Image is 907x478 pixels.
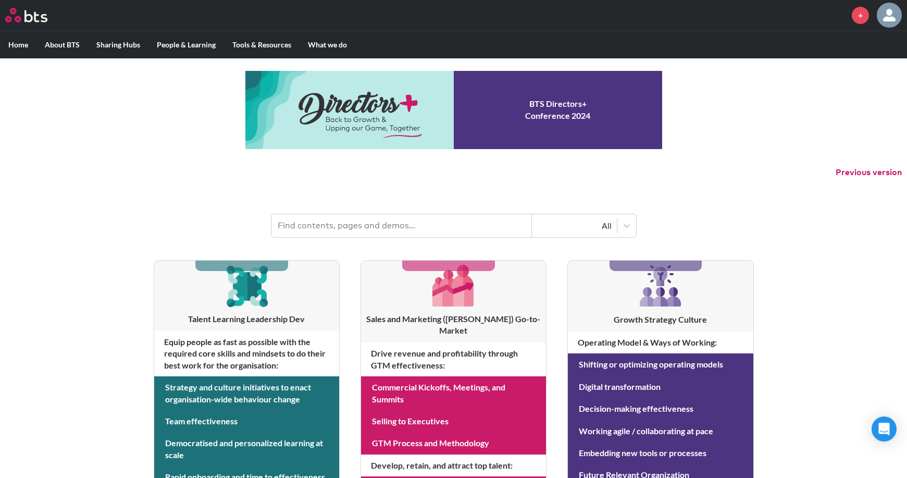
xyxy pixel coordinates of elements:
label: What we do [300,31,355,58]
button: Previous version [836,167,902,178]
div: Open Intercom Messenger [872,416,897,442]
img: Napat Buthsuwan [877,3,902,28]
a: + [852,7,869,24]
h3: Talent Learning Leadership Dev [154,313,339,325]
h3: Sales and Marketing ([PERSON_NAME]) Go-to-Market [361,313,546,337]
label: People & Learning [148,31,224,58]
div: All [537,220,612,231]
img: BTS Logo [5,8,47,22]
h4: Equip people as fast as possible with the required core skills and mindsets to do their best work... [154,331,339,376]
h4: Drive revenue and profitability through GTM effectiveness : [361,342,546,376]
label: Sharing Hubs [88,31,148,58]
input: Find contents, pages and demos... [271,214,532,237]
h4: Develop, retain, and attract top talent : [361,455,546,476]
a: Go home [5,8,67,22]
img: [object Object] [429,261,478,310]
label: About BTS [36,31,88,58]
img: [object Object] [636,261,686,311]
a: Conference 2024 [245,71,662,149]
img: [object Object] [222,261,271,310]
a: Profile [877,3,902,28]
label: Tools & Resources [224,31,300,58]
h3: Growth Strategy Culture [568,314,753,325]
h4: Operating Model & Ways of Working : [568,332,753,353]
